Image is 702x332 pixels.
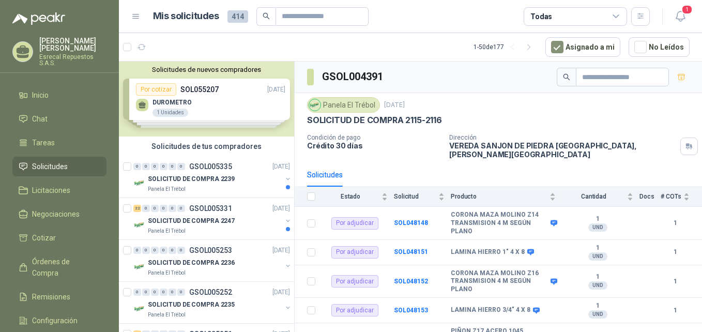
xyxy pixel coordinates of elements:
[133,247,141,254] div: 0
[661,187,702,207] th: # COTs
[153,9,219,24] h1: Mis solicitudes
[588,223,607,232] div: UND
[394,248,428,255] a: SOL048151
[227,10,248,23] span: 414
[451,211,548,235] b: CORONA MAZA MOLINO Z14 TRANSMISION 4 M SEGÚN PLANO
[639,187,661,207] th: Docs
[177,205,185,212] div: 0
[32,113,48,125] span: Chat
[133,160,292,193] a: 0 0 0 0 0 0 GSOL005335[DATE] Company LogoSOLICITUD DE COMPRA 2239Panela El Trébol
[12,85,106,105] a: Inicio
[12,180,106,200] a: Licitaciones
[562,302,633,310] b: 1
[307,141,441,150] p: Crédito 30 días
[189,289,232,296] p: GSOL005252
[32,185,70,196] span: Licitaciones
[322,187,394,207] th: Estado
[32,208,80,220] span: Negociaciones
[148,174,235,184] p: SOLICITUD DE COMPRA 2239
[39,54,106,66] p: Esrecal Repuestos S.A.S.
[39,37,106,52] p: [PERSON_NAME] [PERSON_NAME]
[562,187,639,207] th: Cantidad
[661,306,690,315] b: 1
[322,69,385,85] h3: GSOL004391
[661,277,690,286] b: 1
[177,163,185,170] div: 0
[133,261,146,273] img: Company Logo
[588,252,607,261] div: UND
[331,246,378,259] div: Por adjudicar
[331,304,378,316] div: Por adjudicar
[588,281,607,290] div: UND
[394,278,428,285] b: SOL048152
[629,37,690,57] button: No Leídos
[148,216,235,226] p: SOLICITUD DE COMPRA 2247
[133,163,141,170] div: 0
[309,99,321,111] img: Company Logo
[12,157,106,176] a: Solicitudes
[661,193,681,200] span: # COTs
[12,109,106,129] a: Chat
[133,219,146,231] img: Company Logo
[148,258,235,268] p: SOLICITUD DE COMPRA 2236
[148,311,186,319] p: Panela El Trébol
[562,244,633,252] b: 1
[133,303,146,315] img: Company Logo
[169,247,176,254] div: 0
[133,244,292,277] a: 0 0 0 0 0 0 GSOL005253[DATE] Company LogoSOLICITUD DE COMPRA 2236Panela El Trébol
[661,218,690,228] b: 1
[272,288,290,297] p: [DATE]
[177,247,185,254] div: 0
[142,205,150,212] div: 0
[133,205,141,212] div: 22
[160,163,167,170] div: 0
[394,187,451,207] th: Solicitud
[272,246,290,255] p: [DATE]
[263,12,270,20] span: search
[451,269,548,294] b: CORONA MAZA MOLINO Z16 TRANSMISION 4 M SEGÚN PLANO
[394,307,428,314] b: SOL048153
[563,73,570,81] span: search
[160,289,167,296] div: 0
[681,5,693,14] span: 1
[562,215,633,223] b: 1
[474,39,537,55] div: 1 - 50 de 177
[32,232,56,244] span: Cotizar
[32,256,97,279] span: Órdenes de Compra
[189,205,232,212] p: GSOL005331
[32,161,68,172] span: Solicitudes
[189,247,232,254] p: GSOL005253
[160,205,167,212] div: 0
[169,205,176,212] div: 0
[451,248,525,256] b: LAMINA HIERRO 1" 4 X 8
[394,193,436,200] span: Solicitud
[322,193,379,200] span: Estado
[451,306,530,314] b: LAMINA HIERRO 3/4" 4 X 8
[151,289,159,296] div: 0
[148,300,235,310] p: SOLICITUD DE COMPRA 2235
[148,185,186,193] p: Panela El Trébol
[12,133,106,153] a: Tareas
[133,289,141,296] div: 0
[12,228,106,248] a: Cotizar
[307,115,442,126] p: SOLICITUD DE COMPRA 2115-2116
[32,137,55,148] span: Tareas
[32,291,70,303] span: Remisiones
[160,247,167,254] div: 0
[169,289,176,296] div: 0
[142,289,150,296] div: 0
[562,193,625,200] span: Cantidad
[12,12,65,25] img: Logo peakr
[133,286,292,319] a: 0 0 0 0 0 0 GSOL005252[DATE] Company LogoSOLICITUD DE COMPRA 2235Panela El Trébol
[671,7,690,26] button: 1
[384,100,405,110] p: [DATE]
[12,287,106,307] a: Remisiones
[272,204,290,214] p: [DATE]
[133,177,146,189] img: Company Logo
[331,275,378,288] div: Por adjudicar
[394,219,428,227] a: SOL048148
[133,202,292,235] a: 22 0 0 0 0 0 GSOL005331[DATE] Company LogoSOLICITUD DE COMPRA 2247Panela El Trébol
[142,163,150,170] div: 0
[307,97,380,113] div: Panela El Trébol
